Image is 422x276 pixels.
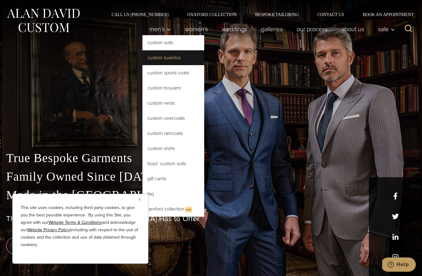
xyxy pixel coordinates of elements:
[142,171,204,186] a: Gift Cards
[335,23,371,35] a: About Us
[27,227,70,233] a: Website Privacy Policy
[102,12,416,17] nav: Secondary Navigation
[371,23,398,35] button: Sale sub menu toggle
[185,207,192,212] span: New
[142,35,204,50] a: Custom Suits
[142,81,204,95] a: Custom Trousers
[21,204,140,249] p: This site uses cookies, including third party cookies, to give you the best possible experience. ...
[142,23,178,35] button: Men’s sub menu toggle
[142,141,204,156] a: Custom Shirts
[215,23,254,35] a: weddings
[142,156,204,171] a: Boys’ Custom Suits
[138,195,146,203] button: Close
[49,219,102,226] a: Website Terms & Conditions
[382,257,416,273] iframe: Opens a widget where you can chat to one of our agents
[6,7,80,34] img: Alan David Custom
[142,202,204,217] a: Oxxford CollectionNew
[6,214,416,223] h1: The Best Custom Suits [GEOGRAPHIC_DATA] Has to Offer
[290,23,335,35] a: Our Process
[142,96,204,111] a: Custom Vests
[308,12,353,17] a: Contact Us
[142,111,204,126] a: Custom Overcoats
[142,23,398,35] nav: Primary Navigation
[6,149,416,204] p: True Bespoke Garments Family Owned Since [DATE] Made in the [GEOGRAPHIC_DATA]
[142,126,204,141] a: Custom Raincoats
[178,23,215,35] a: Women’s
[138,198,141,201] img: Close
[353,12,416,17] a: Book an Appointment
[6,237,93,254] a: book an appointment
[254,23,290,35] a: Galleries
[142,65,204,80] a: Custom Sports Coats
[142,186,204,201] a: FAQ
[401,22,416,36] button: View Search Form
[178,12,246,17] a: Oxxford Collection
[246,12,308,17] a: Bespoke Tailoring
[142,50,204,65] a: Custom Tuxedos
[102,12,178,17] a: Call Us [PHONE_NUMBER]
